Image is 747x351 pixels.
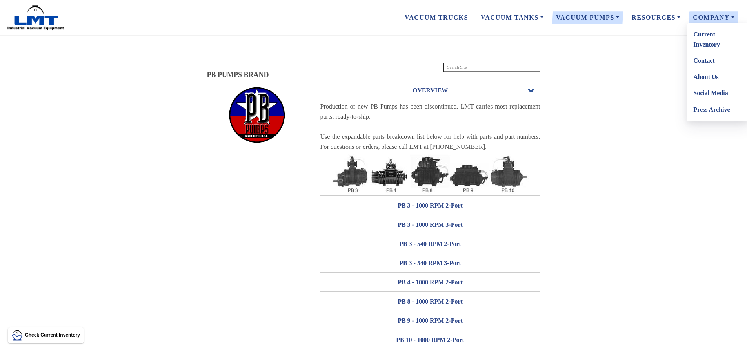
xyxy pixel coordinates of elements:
[227,87,286,143] img: Stacks Image 1334
[625,9,687,26] a: Resources
[320,101,540,152] div: Production of new PB Pumps has been discontinued. LMT carries most replacement parts, ready-to-sh...
[320,295,540,308] h3: PB 8 - 1000 RPM 2-Port
[320,84,540,97] h3: OVERVIEW
[320,235,540,253] a: PB 3 - 540 RPM 2-Port
[320,254,540,272] a: PB 3 - 540 RPM 3-Port
[320,311,540,330] a: PB 9 - 1000 RPM 2-Port
[320,219,540,231] h3: PB 3 - 1000 RPM 3-Port
[320,331,540,349] a: PB 10 - 1000 RPM 2-Port
[687,9,741,26] a: Company
[320,199,540,212] h3: PB 3 - 1000 RPM 2-Port
[320,215,540,234] a: PB 3 - 1000 RPM 3-Port
[320,273,540,291] a: PB 4 - 1000 RPM 2-Port
[332,154,529,194] img: Stacks Image 10689
[320,292,540,311] a: PB 8 - 1000 RPM 2-Port
[320,81,540,100] a: OVERVIEWOpen or Close
[526,88,536,93] span: Open or Close
[25,331,80,339] p: Check Current Inventory
[398,9,474,26] a: Vacuum Trucks
[320,196,540,215] a: PB 3 - 1000 RPM 2-Port
[320,276,540,289] h3: PB 4 - 1000 RPM 2-Port
[320,334,540,346] h3: PB 10 - 1000 RPM 2-Port
[443,63,540,72] input: Search Site
[207,71,269,79] span: PB PUMPS BRAND
[12,330,23,341] img: LMT Icon
[320,257,540,270] h3: PB 3 - 540 RPM 3-Port
[474,9,550,26] a: Vacuum Tanks
[320,238,540,250] h3: PB 3 - 540 RPM 2-Port
[550,9,625,26] a: Vacuum Pumps
[320,315,540,327] h3: PB 9 - 1000 RPM 2-Port
[6,5,65,31] img: LMT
